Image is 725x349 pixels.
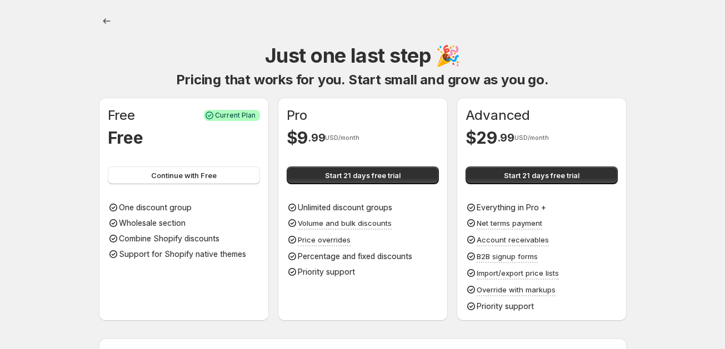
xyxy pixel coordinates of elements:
[151,170,217,181] span: Continue with Free
[477,203,546,212] span: Everything in Pro +
[298,203,392,212] span: Unlimited discount groups
[514,134,549,141] span: USD/month
[287,166,439,184] button: Start 21 days free trial
[325,170,401,181] span: Start 21 days free trial
[325,134,359,141] span: USD/month
[287,107,307,124] h1: Pro
[119,249,246,260] p: Support for Shopify native themes
[298,267,355,276] span: Priority support
[108,107,135,124] h1: Free
[477,269,559,277] span: Import/export price lists
[108,166,260,184] button: Continue with Free
[466,107,530,124] h1: Advanced
[477,235,549,244] span: Account receivables
[119,218,186,229] p: Wholesale section
[497,131,514,144] span: . 99
[215,111,256,120] span: Current Plan
[119,202,192,213] p: One discount group
[308,131,325,144] span: . 99
[176,71,548,89] h1: Pricing that works for you. Start small and grow as you go.
[504,170,579,181] span: Start 21 days free trial
[477,252,538,261] span: B2B signup forms
[466,127,497,149] h1: $ 29
[108,127,143,149] h1: Free
[298,251,412,261] span: Percentage and fixed discounts
[298,219,392,227] span: Volume and bulk discounts
[466,166,618,184] button: Start 21 days free trial
[119,233,219,244] p: Combine Shopify discounts
[265,42,460,69] h1: Just one last step 🎉
[287,127,308,149] h1: $ 9
[298,235,351,244] span: Price overrides
[477,301,534,311] span: Priority support
[477,219,542,227] span: Net terms payment
[477,285,556,294] span: Override with markups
